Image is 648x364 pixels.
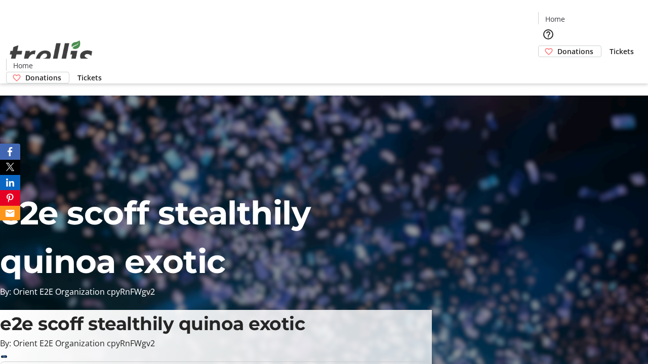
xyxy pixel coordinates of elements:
[13,60,33,71] span: Home
[610,46,634,57] span: Tickets
[69,72,110,83] a: Tickets
[538,45,601,57] a: Donations
[6,72,69,83] a: Donations
[77,72,102,83] span: Tickets
[538,24,558,44] button: Help
[539,14,571,24] a: Home
[7,60,39,71] a: Home
[557,46,593,57] span: Donations
[601,46,642,57] a: Tickets
[538,57,558,77] button: Cart
[545,14,565,24] span: Home
[25,72,61,83] span: Donations
[6,29,96,80] img: Orient E2E Organization cpyRnFWgv2's Logo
